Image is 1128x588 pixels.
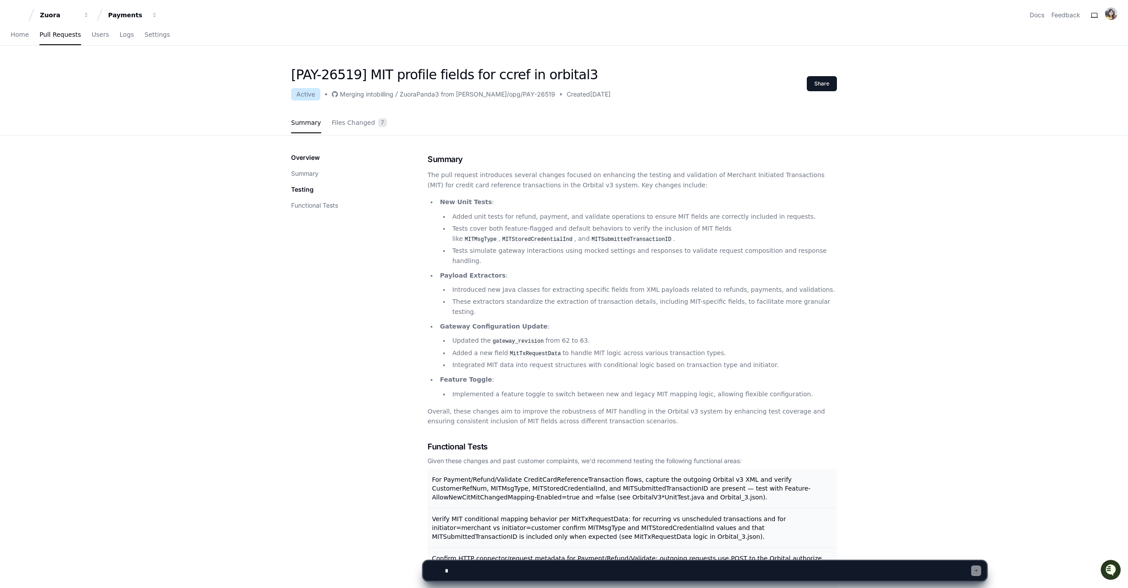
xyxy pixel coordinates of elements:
[440,272,506,279] strong: Payload Extractors
[108,11,146,19] div: Payments
[432,515,786,540] span: Verify MIT conditional mapping behavior per MitTxRequestData: for recurring vs unscheduled transa...
[1100,559,1124,583] iframe: Open customer support
[332,120,375,125] span: Files Changed
[567,90,590,99] span: Created
[428,456,837,465] div: Given these changes and past customer complaints, we'd recommend testing the following functional...
[9,9,27,27] img: PlayerZero
[11,25,29,45] a: Home
[9,35,161,50] div: Welcome
[440,271,837,281] p: :
[144,25,170,45] a: Settings
[39,32,81,37] span: Pull Requests
[440,323,548,330] strong: Gateway Configuration Update
[450,348,837,359] li: Added a new field to handle MIT logic across various transaction types.
[440,375,837,385] p: :
[40,11,78,19] div: Zuora
[151,69,161,79] button: Start new chat
[291,67,611,83] h1: [PAY-26519] MIT profile fields for ccref in orbital3
[590,236,673,244] code: MITSubmittedTransactionID
[291,88,320,101] div: Active
[9,66,25,82] img: 1756235613930-3d25f9e4-fa56-45dd-b3ad-e072dfbd1548
[291,153,320,162] p: Overview
[377,90,393,99] div: billing
[105,7,161,23] button: Payments
[450,336,837,346] li: Updated the from 62 to 63.
[450,389,837,399] li: Implemented a feature toggle to switch between new and legacy MIT mapping logic, allowing flexibl...
[440,197,837,207] p: :
[291,120,321,125] span: Summary
[1105,8,1117,20] img: ACg8ocJp4l0LCSiC5MWlEh794OtQNs1DKYp4otTGwJyAKUZvwXkNnmc=s96-c
[291,185,314,194] p: Testing
[39,25,81,45] a: Pull Requests
[1051,11,1080,19] button: Feedback
[120,25,134,45] a: Logs
[450,297,837,317] li: These extractors standardize the extraction of transaction details, including MIT-specific fields...
[144,32,170,37] span: Settings
[400,90,555,99] div: ZuoraPanda3 from [PERSON_NAME]/opg/PAY-26519
[440,321,837,332] p: :
[450,360,837,370] li: Integrated MIT data into request structures with conditional logic based on transaction type and ...
[92,25,109,45] a: Users
[450,224,837,244] li: Tests cover both feature-flagged and default behaviors to verify the inclusion of MIT fields like...
[450,285,837,295] li: Introduced new Java classes for extracting specific fields from XML payloads related to refunds, ...
[378,118,387,127] span: 7
[30,75,112,82] div: We're available if you need us!
[36,7,93,23] button: Zuora
[440,198,492,205] strong: New Unit Tests
[432,476,810,501] span: For Payment/Refund/Validate CreditCardReferenceTransaction flows, capture the outgoing Orbital v3...
[291,201,338,210] button: Functional Tests
[428,406,837,427] p: Overall, these changes aim to improve the robustness of MIT handling in the Orbital v3 system by ...
[30,66,145,75] div: Start new chat
[62,93,107,100] a: Powered byPylon
[500,236,574,244] code: MITStoredCredentialInd
[807,76,837,91] button: Share
[428,170,837,190] p: The pull request introduces several changes focused on enhancing the testing and validation of Me...
[450,246,837,266] li: Tests simulate gateway interactions using mocked settings and responses to validate request compo...
[291,169,319,178] button: Summary
[590,90,611,99] span: [DATE]
[440,376,492,383] strong: Feature Toggle
[120,32,134,37] span: Logs
[92,32,109,37] span: Users
[428,441,488,453] span: Functional Tests
[11,32,29,37] span: Home
[508,350,563,358] code: MitTxRequestData
[428,153,837,166] h1: Summary
[491,337,545,345] code: gateway_revision
[432,555,831,580] span: Confirm HTTP connector/request metadata for Payment/Refund/Validate: outgoing requests use POST t...
[88,93,107,100] span: Pylon
[1030,11,1044,19] a: Docs
[340,90,377,99] div: Merging into
[463,236,498,244] code: MITMsgType
[450,212,837,222] li: Added unit tests for refund, payment, and validate operations to ensure MIT fields are correctly ...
